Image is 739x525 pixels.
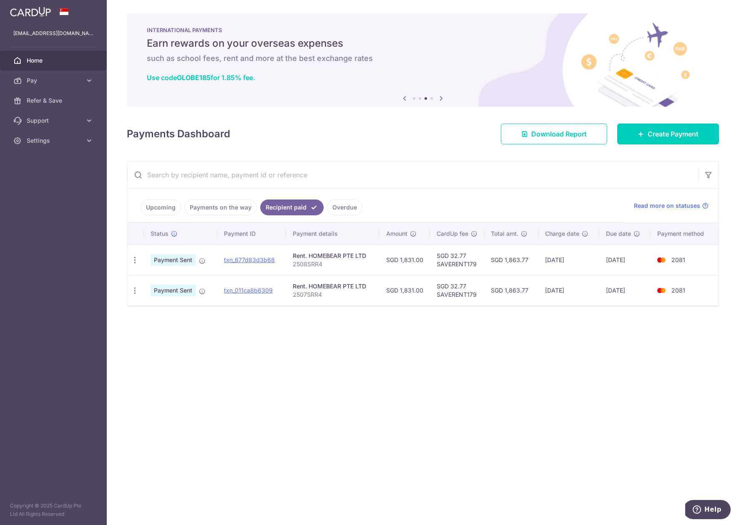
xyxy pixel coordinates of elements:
a: Download Report [501,124,607,144]
h6: such as school fees, rent and more at the best exchange rates [147,53,699,63]
span: Payment Sent [151,254,196,266]
td: [DATE] [599,245,650,275]
a: Upcoming [141,199,181,215]
div: Rent. HOMEBEAR PTE LTD [293,282,372,290]
span: Download Report [531,129,587,139]
p: 2507SRR4 [293,290,372,299]
a: Payments on the way [184,199,257,215]
span: Home [27,56,82,65]
span: Read more on statuses [634,202,700,210]
span: Support [27,116,82,125]
p: [EMAIL_ADDRESS][DOMAIN_NAME] [13,29,93,38]
span: Amount [386,230,407,238]
a: Overdue [327,199,362,215]
span: Payment Sent [151,285,196,296]
span: Total amt. [491,230,518,238]
span: Status [151,230,168,238]
a: txn_011ca8b6309 [224,287,273,294]
td: [DATE] [599,275,650,305]
iframe: Opens a widget where you can find more information [685,500,731,521]
td: SGD 32.77 SAVERENT179 [430,275,484,305]
th: Payment ID [217,223,286,245]
img: Bank Card [653,285,670,295]
td: SGD 1,863.77 [484,275,539,305]
span: Refer & Save [27,96,82,105]
td: SGD 1,831.00 [380,275,430,305]
div: Rent. HOMEBEAR PTE LTD [293,252,372,260]
a: Use codeGLOBE185for 1.85% fee. [147,73,255,82]
td: SGD 32.77 SAVERENT179 [430,245,484,275]
span: Settings [27,136,82,145]
b: GLOBE185 [177,73,211,82]
a: Read more on statuses [634,202,709,210]
img: International Payment Banner [127,13,719,107]
span: Charge date [545,230,579,238]
a: Recipient paid [260,199,324,215]
td: SGD 1,863.77 [484,245,539,275]
img: CardUp [10,7,51,17]
th: Payment method [651,223,719,245]
a: Create Payment [617,124,719,144]
span: Create Payment [648,129,699,139]
span: Pay [27,76,82,85]
input: Search by recipient name, payment id or reference [127,162,699,188]
span: 2081 [671,287,685,294]
p: INTERNATIONAL PAYMENTS [147,27,699,33]
span: 2081 [671,256,685,263]
span: CardUp fee [437,230,468,238]
span: Due date [606,230,631,238]
img: Bank Card [653,255,670,265]
h5: Earn rewards on your overseas expenses [147,37,699,50]
td: SGD 1,831.00 [380,245,430,275]
a: txn_677d83d3b68 [224,256,275,263]
th: Payment details [286,223,379,245]
td: [DATE] [538,275,599,305]
h4: Payments Dashboard [127,126,230,141]
p: 2508SRR4 [293,260,372,268]
td: [DATE] [538,245,599,275]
